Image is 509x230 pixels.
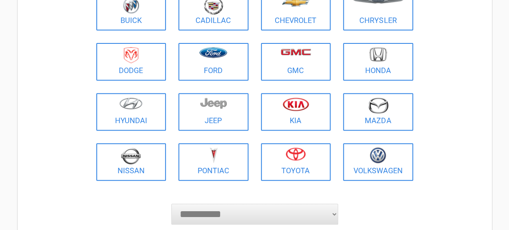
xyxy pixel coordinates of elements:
[343,93,413,131] a: Mazda
[96,143,166,181] a: Nissan
[96,43,166,81] a: Dodge
[96,93,166,131] a: Hyundai
[261,93,331,131] a: Kia
[261,143,331,181] a: Toyota
[368,97,389,114] img: mazda
[124,47,138,63] img: dodge
[370,147,386,164] img: volkswagen
[119,97,143,109] img: hyundai
[178,93,248,131] a: Jeep
[343,43,413,81] a: Honda
[121,147,141,164] img: nissan
[200,97,227,109] img: jeep
[343,143,413,181] a: Volkswagen
[261,43,331,81] a: GMC
[283,97,309,111] img: kia
[178,143,248,181] a: Pontiac
[369,47,387,62] img: honda
[178,43,248,81] a: Ford
[209,147,218,163] img: pontiac
[286,147,306,161] img: toyota
[199,47,227,58] img: ford
[281,48,311,56] img: gmc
